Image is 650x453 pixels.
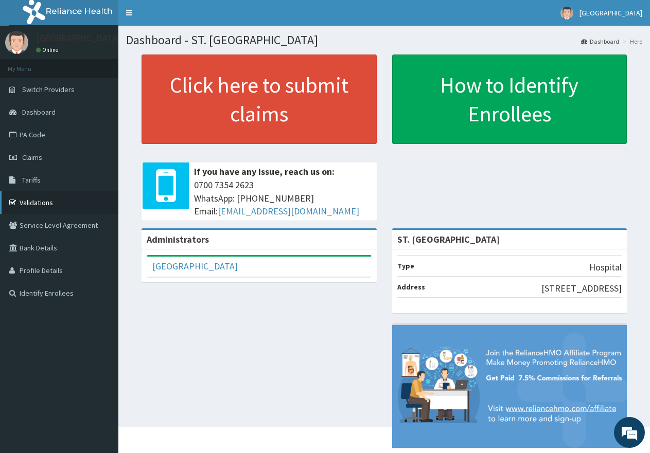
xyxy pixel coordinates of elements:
a: Dashboard [581,37,619,46]
span: Tariffs [22,175,41,185]
li: Here [620,37,642,46]
p: [STREET_ADDRESS] [541,282,622,295]
span: [GEOGRAPHIC_DATA] [579,8,642,17]
div: Minimize live chat window [169,5,194,30]
b: Address [397,282,425,292]
a: [GEOGRAPHIC_DATA] [152,260,238,272]
img: provider-team-banner.png [392,325,627,448]
p: [GEOGRAPHIC_DATA] [36,33,121,43]
img: User Image [560,7,573,20]
img: d_794563401_company_1708531726252_794563401 [19,51,42,77]
div: Chat with us now [54,58,173,71]
b: If you have any issue, reach us on: [194,166,335,177]
span: 0700 7354 2623 WhatsApp: [PHONE_NUMBER] Email: [194,178,372,218]
a: How to Identify Enrollees [392,55,627,144]
span: We're online! [60,130,142,233]
h1: Dashboard - ST. [GEOGRAPHIC_DATA] [126,33,642,47]
p: Hospital [589,261,622,274]
strong: ST. [GEOGRAPHIC_DATA] [397,233,500,245]
textarea: Type your message and hit 'Enter' [5,281,196,317]
span: Switch Providers [22,85,75,94]
b: Administrators [147,233,209,245]
img: User Image [5,31,28,54]
span: Dashboard [22,107,56,117]
a: Online [36,46,61,53]
a: Click here to submit claims [142,55,377,144]
span: Claims [22,153,42,162]
b: Type [397,261,414,270]
a: [EMAIL_ADDRESS][DOMAIN_NAME] [218,205,359,217]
